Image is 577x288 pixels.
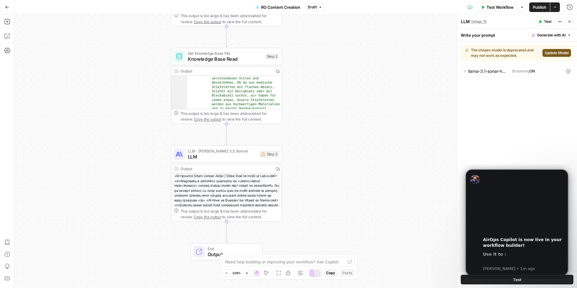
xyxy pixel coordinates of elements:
g: Edge from step_2 to step_3 [225,124,227,145]
span: Copy the output [194,117,221,121]
div: The chosen model is deprecated and may not work as expected. [466,47,540,58]
div: LLM · [PERSON_NAME] 3.5 SonnetLLMStep 3Output<l0>Ipsumd Sitam consec Adipi | Elitse Doei te Incid... [171,146,282,222]
span: RO Content Creation [261,4,300,10]
div: This output is too large & has been abbreviated for review. to view the full content. [181,13,279,24]
span: Draft [308,5,317,10]
div: This output is too large & has been abbreviated for review. to view the full content. [181,208,279,220]
div: Output [181,68,271,74]
span: Copy the output [194,20,221,24]
span: Copy the output [194,215,221,219]
textarea: LLM [461,19,470,25]
div: Get Knowledge Base FileKnowledge Base ReadStep 2Output an Damen Stiefeletten in verschiedenen Sti... [171,48,282,124]
button: Update Model [542,49,571,57]
g: Edge from step_3 to end [225,222,227,242]
span: ( step_1 ) [471,19,487,25]
span: Generate with AI [537,32,566,38]
span: | [509,68,512,74]
span: Streaming [512,69,530,73]
g: Edge from step_1 to step_2 [225,26,227,47]
span: Output [208,251,256,258]
span: 119% [232,271,241,275]
span: ON [530,69,535,73]
span: Publish [533,4,546,10]
span: Copy [326,270,335,276]
span: Test [513,277,521,283]
span: Update Model [545,50,569,56]
button: Paste [340,269,355,277]
div: This output is too large & has been abbreviated for review. to view the full content. [181,111,279,122]
button: Test [536,18,554,26]
div: llama-3.1-sonar-huge-128k-online [468,69,506,73]
span: LLM · [PERSON_NAME] 3.5 Sonnet [188,148,257,154]
span: End [208,246,256,251]
span: Get Knowledge Base File [188,50,262,56]
button: Publish [529,2,550,12]
div: Step 3 [260,151,279,158]
div: EndOutput [171,243,282,260]
button: Generate with AI [529,31,573,39]
span: Test [544,19,551,24]
button: Test [461,275,573,284]
div: Output [181,166,271,172]
button: Draft [305,3,325,11]
span: Paste [342,270,352,276]
span: LLM [188,153,257,160]
button: Test Workflow [477,2,517,12]
iframe: Intercom notifications message [457,164,577,279]
div: Step 2 [265,53,279,60]
span: Test Workflow [487,4,514,10]
button: RO Content Creation [252,2,304,12]
span: Knowledge Base Read [188,55,262,63]
button: Copy [324,269,337,277]
div: Write your prompt [457,29,577,41]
